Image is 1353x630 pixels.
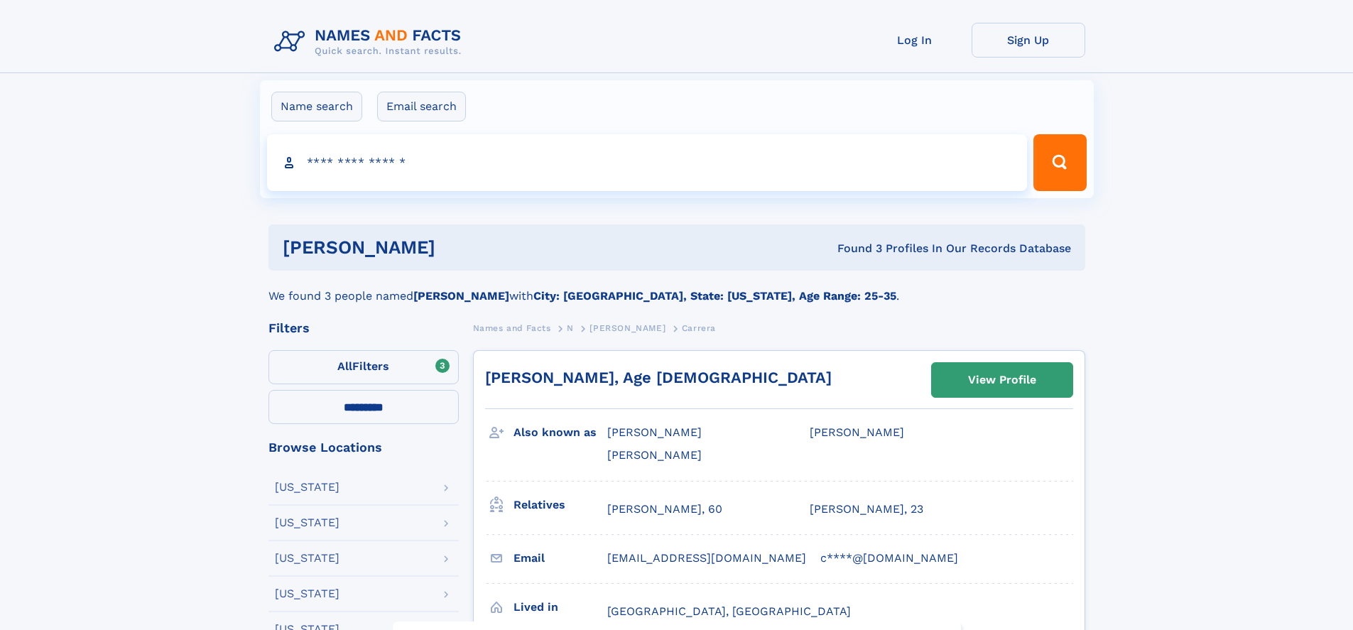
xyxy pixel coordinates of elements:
label: Email search [377,92,466,121]
h3: Relatives [514,493,607,517]
div: We found 3 people named with . [268,271,1085,305]
div: View Profile [968,364,1036,396]
a: [PERSON_NAME], 60 [607,501,722,517]
a: [PERSON_NAME] [589,319,665,337]
label: Name search [271,92,362,121]
div: Browse Locations [268,441,459,454]
h1: [PERSON_NAME] [283,239,636,256]
a: Sign Up [972,23,1085,58]
div: [US_STATE] [275,588,339,599]
span: Carrera [682,323,716,333]
h3: Lived in [514,595,607,619]
div: [US_STATE] [275,517,339,528]
b: City: [GEOGRAPHIC_DATA], State: [US_STATE], Age Range: 25-35 [533,289,896,303]
span: All [337,359,352,373]
button: Search Button [1033,134,1086,191]
input: search input [267,134,1028,191]
b: [PERSON_NAME] [413,289,509,303]
span: [PERSON_NAME] [810,425,904,439]
div: Found 3 Profiles In Our Records Database [636,241,1071,256]
a: [PERSON_NAME], 23 [810,501,923,517]
a: View Profile [932,363,1072,397]
span: [GEOGRAPHIC_DATA], [GEOGRAPHIC_DATA] [607,604,851,618]
span: [PERSON_NAME] [607,448,702,462]
span: [PERSON_NAME] [589,323,665,333]
a: N [567,319,574,337]
h3: Also known as [514,420,607,445]
a: Names and Facts [473,319,551,337]
img: Logo Names and Facts [268,23,473,61]
div: Filters [268,322,459,335]
span: N [567,323,574,333]
span: [PERSON_NAME] [607,425,702,439]
div: [US_STATE] [275,553,339,564]
a: Log In [858,23,972,58]
span: [EMAIL_ADDRESS][DOMAIN_NAME] [607,551,806,565]
div: [US_STATE] [275,482,339,493]
label: Filters [268,350,459,384]
h3: Email [514,546,607,570]
a: [PERSON_NAME], Age [DEMOGRAPHIC_DATA] [485,369,832,386]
